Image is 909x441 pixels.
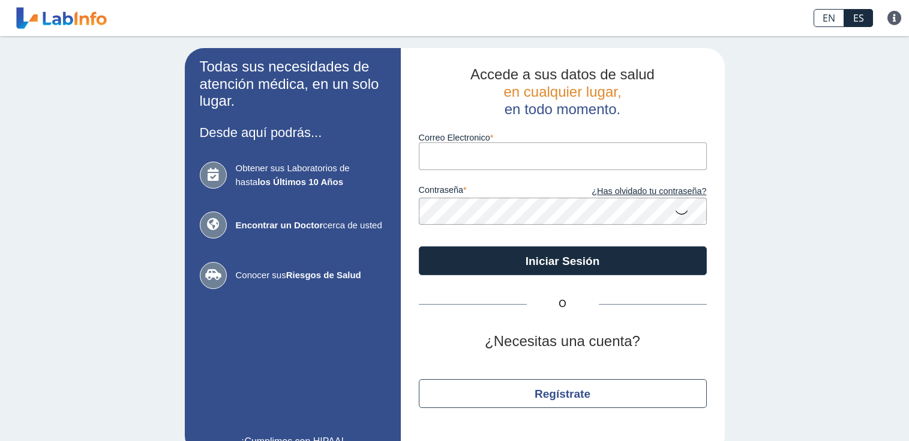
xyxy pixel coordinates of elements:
h2: ¿Necesitas una cuenta? [419,333,707,350]
a: EN [814,9,844,27]
label: Correo Electronico [419,133,707,142]
label: contraseña [419,185,563,198]
h3: Desde aquí podrás... [200,125,386,140]
b: Encontrar un Doctor [236,220,323,230]
a: ES [844,9,873,27]
span: Obtener sus Laboratorios de hasta [236,162,386,189]
span: cerca de usted [236,219,386,233]
span: O [527,297,599,311]
b: Riesgos de Salud [286,270,361,280]
h2: Todas sus necesidades de atención médica, en un solo lugar. [200,58,386,110]
button: Iniciar Sesión [419,246,707,275]
span: Accede a sus datos de salud [470,66,655,82]
span: en cualquier lugar, [503,84,621,100]
span: en todo momento. [505,101,620,117]
iframe: Help widget launcher [802,394,896,428]
b: los Últimos 10 Años [257,177,343,187]
span: Conocer sus [236,269,386,282]
button: Regístrate [419,379,707,408]
a: ¿Has olvidado tu contraseña? [563,185,707,198]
